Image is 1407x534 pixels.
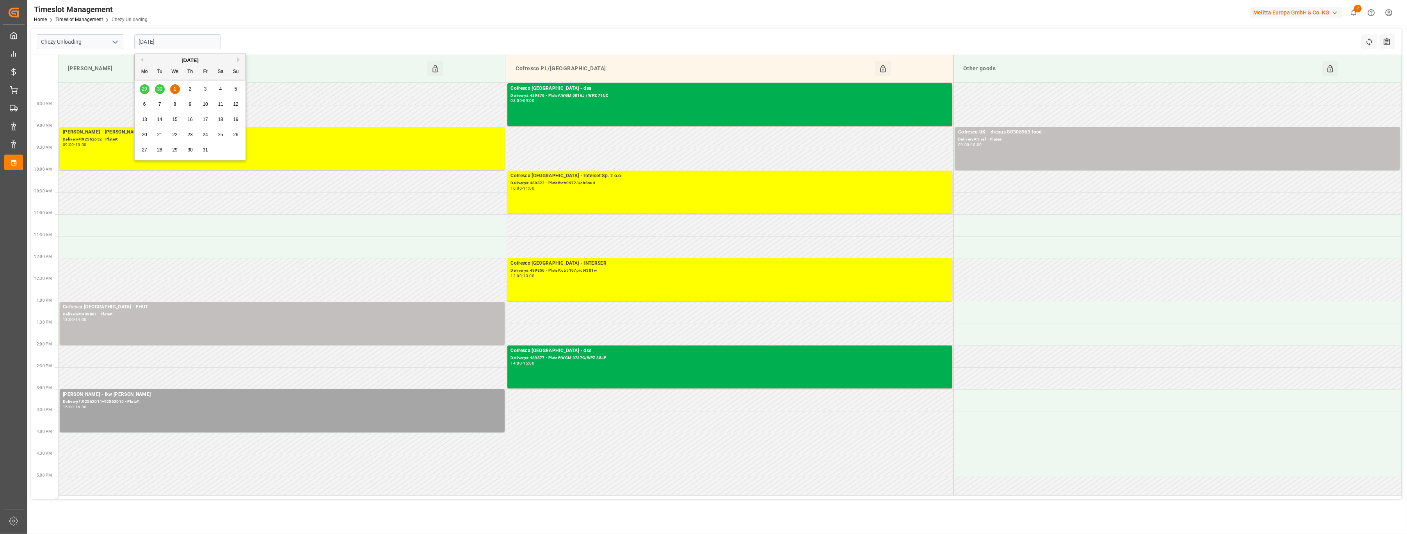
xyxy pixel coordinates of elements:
[522,274,523,278] div: -
[55,17,103,22] a: Timeslot Management
[219,86,222,92] span: 4
[511,99,522,102] div: 08:00
[233,101,238,107] span: 12
[140,115,149,125] div: Choose Monday, October 13th, 2025
[204,86,207,92] span: 3
[231,115,241,125] div: Choose Sunday, October 19th, 2025
[522,187,523,190] div: -
[185,130,195,140] div: Choose Thursday, October 23rd, 2025
[170,100,180,109] div: Choose Wednesday, October 8th, 2025
[189,86,192,92] span: 2
[960,61,1322,76] div: Other goods
[34,211,52,215] span: 11:00 AM
[185,145,195,155] div: Choose Thursday, October 30th, 2025
[511,85,949,93] div: Cofresco [GEOGRAPHIC_DATA] - dss
[157,147,162,153] span: 28
[63,318,74,321] div: 13:00
[170,115,180,125] div: Choose Wednesday, October 15th, 2025
[155,100,165,109] div: Choose Tuesday, October 7th, 2025
[157,132,162,137] span: 21
[201,100,210,109] div: Choose Friday, October 10th, 2025
[34,167,52,171] span: 10:00 AM
[958,143,969,146] div: 09:00
[218,132,223,137] span: 25
[142,147,147,153] span: 27
[155,67,165,77] div: Tu
[74,143,75,146] div: -
[135,57,245,64] div: [DATE]
[1345,4,1363,21] button: show 7 new notifications
[140,100,149,109] div: Choose Monday, October 6th, 2025
[109,36,121,48] button: open menu
[216,84,226,94] div: Choose Saturday, October 4th, 2025
[74,405,75,409] div: -
[511,361,522,365] div: 14:00
[140,145,149,155] div: Choose Monday, October 27th, 2025
[37,123,52,128] span: 9:00 AM
[157,117,162,122] span: 14
[142,117,147,122] span: 13
[37,298,52,303] span: 1:00 PM
[34,233,52,237] span: 11:30 AM
[185,67,195,77] div: Th
[523,274,534,278] div: 13:00
[1250,5,1345,20] button: Melitta Europa GmbH & Co. KG
[34,255,52,259] span: 12:00 PM
[37,386,52,390] span: 3:00 PM
[203,117,208,122] span: 17
[174,86,176,92] span: 1
[201,67,210,77] div: Fr
[155,145,165,155] div: Choose Tuesday, October 28th, 2025
[237,57,242,62] button: Next Month
[233,117,238,122] span: 19
[511,274,522,278] div: 12:00
[201,130,210,140] div: Choose Friday, October 24th, 2025
[203,101,208,107] span: 10
[37,101,52,106] span: 8:30 AM
[34,17,47,22] a: Home
[139,57,143,62] button: Previous Month
[185,115,195,125] div: Choose Thursday, October 16th, 2025
[172,147,177,153] span: 29
[218,117,223,122] span: 18
[1354,5,1362,12] span: 7
[231,130,241,140] div: Choose Sunday, October 26th, 2025
[511,172,949,180] div: Cofresco [GEOGRAPHIC_DATA] - Interset Sp. z o.o.
[187,132,192,137] span: 23
[37,320,52,324] span: 1:30 PM
[218,101,223,107] span: 11
[231,100,241,109] div: Choose Sunday, October 12th, 2025
[958,128,1397,136] div: Cofresco UK - rhenus SO305963 food
[511,260,949,267] div: Cofresco [GEOGRAPHIC_DATA] - INTERSER
[958,136,1397,143] div: Delivery#:3 ref - Plate#:
[170,84,180,94] div: Choose Wednesday, October 1st, 2025
[37,145,52,150] span: 9:30 AM
[37,408,52,412] span: 3:30 PM
[511,267,949,274] div: Delivery#:489856 - Plate#:ctr5107p/ct4381w
[75,318,87,321] div: 14:00
[75,143,87,146] div: 10:00
[971,143,982,146] div: 10:00
[63,405,74,409] div: 15:00
[143,101,146,107] span: 6
[201,145,210,155] div: Choose Friday, October 31st, 2025
[75,405,87,409] div: 16:00
[201,115,210,125] div: Choose Friday, October 17th, 2025
[216,115,226,125] div: Choose Saturday, October 18th, 2025
[201,84,210,94] div: Choose Friday, October 3rd, 2025
[63,303,502,311] div: Cofresco [GEOGRAPHIC_DATA] - FHUT
[63,136,502,143] div: Delivery#:92562652 - Plate#:
[37,364,52,368] span: 2:30 PM
[522,99,523,102] div: -
[140,130,149,140] div: Choose Monday, October 20th, 2025
[155,130,165,140] div: Choose Tuesday, October 21st, 2025
[172,117,177,122] span: 15
[185,100,195,109] div: Choose Thursday, October 9th, 2025
[140,67,149,77] div: Mo
[511,93,949,99] div: Delivery#:489876 - Plate#:WGM 0016J / WPZ 71UC
[34,189,52,193] span: 10:30 AM
[37,34,123,49] input: Type to search/select
[1250,7,1342,18] div: Melitta Europa GmbH & Co. KG
[63,143,74,146] div: 09:00
[233,132,238,137] span: 26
